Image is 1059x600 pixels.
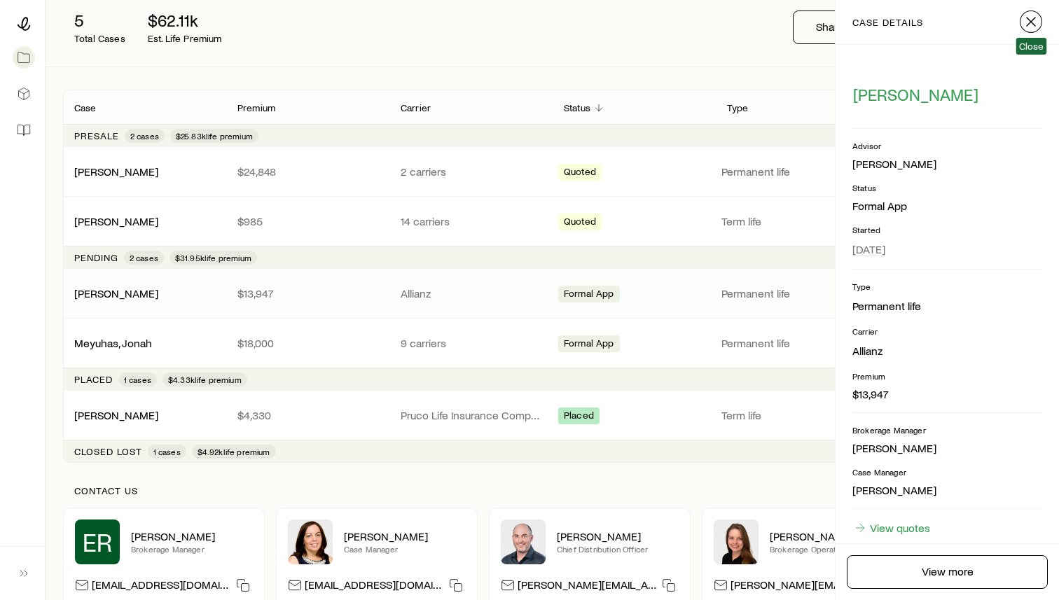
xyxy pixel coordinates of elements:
[852,199,1042,213] p: Formal App
[852,182,1042,193] p: Status
[168,374,242,385] span: $4.33k life premium
[401,214,541,228] p: 14 carriers
[793,11,920,44] button: Share fact finder
[74,336,152,349] a: Meyuhas, Jonah
[148,11,222,30] p: $62.11k
[74,11,125,30] p: 5
[852,342,1042,359] li: Allianz
[305,578,443,596] p: [EMAIL_ADDRESS][DOMAIN_NAME]
[518,578,656,596] p: [PERSON_NAME][EMAIL_ADDRESS][DOMAIN_NAME]
[852,281,1042,292] p: Type
[847,555,1048,589] a: View more
[74,33,125,44] p: Total Cases
[770,543,892,554] p: Brokerage Operations
[74,165,158,179] div: [PERSON_NAME]
[74,130,119,141] p: Presale
[853,85,978,104] span: [PERSON_NAME]
[852,483,1042,497] p: [PERSON_NAME]
[74,336,152,351] div: Meyuhas, Jonah
[721,214,873,228] p: Term life
[198,446,270,457] span: $4.92k life premium
[852,387,1042,401] p: $13,947
[74,408,158,423] div: [PERSON_NAME]
[344,543,466,554] p: Case Manager
[92,578,230,596] p: [EMAIL_ADDRESS][DOMAIN_NAME]
[74,286,158,301] div: [PERSON_NAME]
[124,374,151,385] span: 1 cases
[74,485,1031,496] p: Contact us
[816,20,897,34] p: Share fact finder
[721,408,873,422] p: Term life
[74,408,158,421] a: [PERSON_NAME]
[74,252,118,263] p: Pending
[721,165,873,179] p: Permanent life
[401,336,541,350] p: 9 carriers
[564,102,590,113] p: Status
[1019,41,1044,52] span: Close
[74,286,158,300] a: [PERSON_NAME]
[852,17,923,28] p: case details
[852,157,936,172] div: [PERSON_NAME]
[852,370,1042,382] p: Premium
[175,252,251,263] span: $31.95k life premium
[83,528,112,556] span: ER
[74,214,158,229] div: [PERSON_NAME]
[721,286,873,300] p: Permanent life
[852,242,885,256] span: [DATE]
[852,424,1042,435] p: Brokerage Manager
[148,33,222,44] p: Est. Life Premium
[564,288,614,302] span: Formal App
[727,102,749,113] p: Type
[501,519,546,564] img: Dan Pierson
[288,519,333,564] img: Heather McKee
[401,408,541,422] p: Pruco Life Insurance Company
[852,140,1042,151] p: Advisor
[852,441,1042,455] p: [PERSON_NAME]
[401,286,541,300] p: Allianz
[74,102,97,113] p: Case
[564,337,614,352] span: Formal App
[564,216,596,230] span: Quoted
[564,166,596,181] span: Quoted
[74,214,158,228] a: [PERSON_NAME]
[237,286,378,300] p: $13,947
[344,529,466,543] p: [PERSON_NAME]
[74,374,113,385] p: Placed
[852,520,931,536] a: View quotes
[237,102,275,113] p: Premium
[770,529,892,543] p: [PERSON_NAME]
[852,84,979,106] button: [PERSON_NAME]
[714,519,759,564] img: Ellen Wall
[63,90,1042,463] div: Client cases
[237,165,378,179] p: $24,848
[130,252,158,263] span: 2 cases
[237,214,378,228] p: $985
[153,446,181,457] span: 1 cases
[852,298,1042,314] li: Permanent life
[74,446,142,457] p: Closed lost
[721,336,873,350] p: Permanent life
[731,578,869,596] p: [PERSON_NAME][EMAIL_ADDRESS][DOMAIN_NAME]
[401,165,541,179] p: 2 carriers
[852,326,1042,337] p: Carrier
[852,466,1042,477] p: Case Manager
[564,410,594,424] span: Placed
[131,543,253,554] p: Brokerage Manager
[852,224,1042,235] p: Started
[401,102,431,113] p: Carrier
[74,165,158,178] a: [PERSON_NAME]
[130,130,159,141] span: 2 cases
[557,543,679,554] p: Chief Distribution Officer
[557,529,679,543] p: [PERSON_NAME]
[237,408,378,422] p: $4,330
[237,336,378,350] p: $18,000
[131,529,253,543] p: [PERSON_NAME]
[176,130,253,141] span: $25.83k life premium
